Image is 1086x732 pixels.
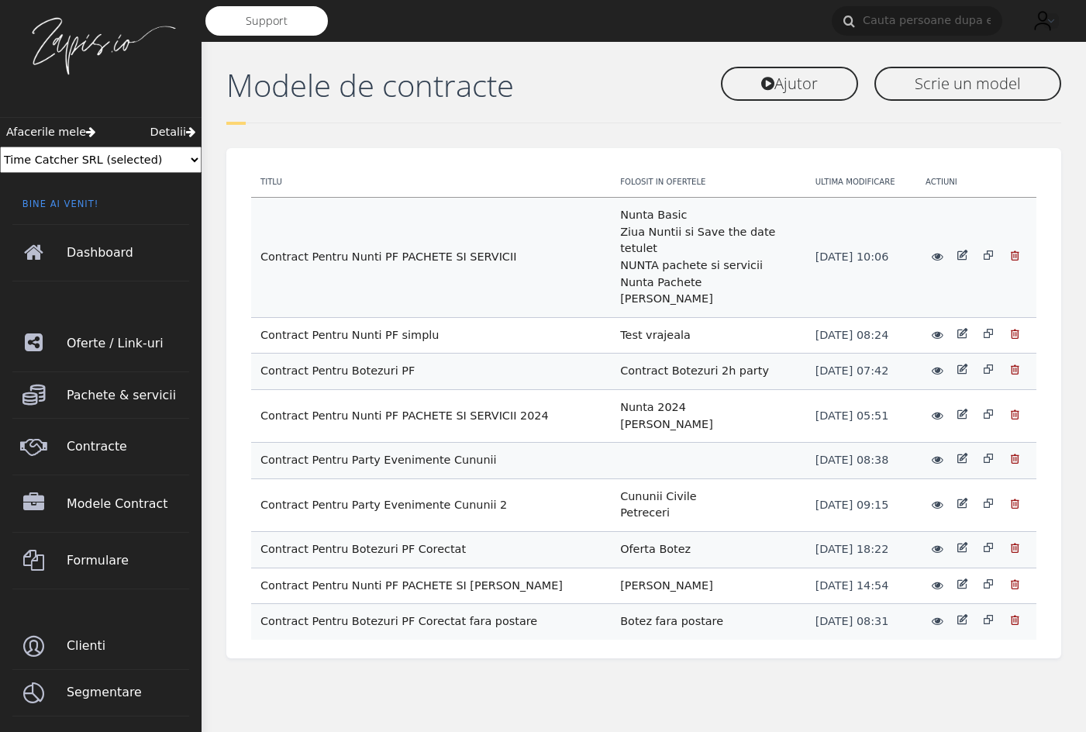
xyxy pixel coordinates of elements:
[620,615,723,627] a: Botez fara postare
[12,315,189,371] a: Oferte / Link-uri
[205,6,328,36] a: Support
[67,624,189,668] span: Clienti
[982,364,995,377] a: Copiaza/Cloneaza
[12,419,189,475] a: Contracte
[806,568,916,604] td: [DATE] 14:54
[982,250,995,263] a: Copiaza/Cloneaza
[932,454,943,466] a: Previzualizeaza
[932,579,943,592] a: Previzualizeaza
[932,543,943,555] a: Previzualizeaza
[260,364,415,377] a: Contract Pentru Botezuri PF
[957,543,969,555] a: Modifica
[260,250,516,263] a: Contract Pentru Nunti PF PACHETE SI SERVICII
[620,579,713,592] a: [PERSON_NAME]
[1008,329,1021,341] a: Sterge
[620,329,691,341] a: Test vrajeala
[620,490,697,502] a: Cununii Civile
[12,533,189,589] a: Formulare
[620,292,713,305] a: [PERSON_NAME]
[67,374,189,417] span: Pachete & servicii
[806,389,916,442] td: [DATE] 05:51
[260,454,497,466] a: Contract Pentru Party Evenimente Cununii
[620,209,687,221] a: Nunta Basic
[957,250,969,263] a: Modifica
[1008,615,1021,627] a: Sterge
[23,16,178,77] img: Zapis.io
[260,579,563,592] a: Contract Pentru Nunti PF PACHETE SI [PERSON_NAME]
[1008,543,1021,555] a: Sterge
[620,242,657,254] a: tetulet
[67,231,189,274] span: Dashboard
[620,364,769,377] a: Contract Botezuri 2h party
[982,454,995,466] a: Copiaza/Cloneaza
[6,124,95,141] a: Afacerile mele
[982,409,995,422] a: Copiaza/Cloneaza
[957,364,969,377] a: Modifica
[982,329,995,341] a: Copiaza/Cloneaza
[932,409,943,422] a: Previzualizeaza
[957,615,969,627] a: Modifica
[1027,5,1058,36] img: I feel cool today!
[67,425,189,468] span: Contracte
[620,259,763,271] a: NUNTA pachete si servicii
[806,167,916,198] th: Ultima modificare
[806,198,916,318] td: [DATE] 10:06
[12,198,189,223] span: Bine ai venit!
[932,329,943,341] a: Previzualizeaza
[1008,579,1021,592] a: Sterge
[260,409,549,422] a: Contract Pentru Nunti PF PACHETE SI SERVICII 2024
[620,506,670,519] a: Petreceri
[982,615,995,627] a: Copiaza/Cloneaza
[260,329,439,341] a: Contract Pentru Nunti PF simplu
[67,671,189,714] span: Segmentare
[932,250,943,263] a: Previzualizeaza
[806,532,916,568] td: [DATE] 18:22
[251,167,611,198] th: Titlu
[12,475,189,532] a: Modele Contract
[67,539,189,582] span: Formulare
[1008,454,1021,466] a: Sterge
[260,543,466,555] a: Contract Pentru Botezuri PF Corectat
[67,482,189,526] span: Modele Contract
[806,478,916,531] td: [DATE] 09:15
[1008,409,1021,422] a: Sterge
[957,499,969,511] a: Modifica
[916,167,1036,198] th: actiuni
[12,372,189,418] a: Pachete & servicii
[874,67,1061,101] a: Scrie un model
[832,6,1002,36] input: Cauta persoane dupa email
[260,615,537,627] a: Contract Pentru Botezuri PF Corectat fara postare
[620,276,702,288] a: Nunta Pachete
[806,443,916,479] td: [DATE] 08:38
[620,401,686,413] a: Nunta 2024
[611,167,805,198] th: Folosit in ofertele
[12,623,189,669] a: Clienti
[12,670,189,716] a: Segmentare
[620,226,775,238] a: Ziua Nuntii si Save the date
[957,329,969,341] a: Modifica
[806,604,916,640] td: [DATE] 08:31
[260,499,507,511] a: Contract Pentru Party Evenimente Cununii 2
[620,418,713,430] a: [PERSON_NAME]
[932,615,943,627] a: Previzualizeaza
[226,67,514,104] h1: Modele de contracte
[1008,250,1021,263] a: Sterge
[982,579,995,592] a: Copiaza/Cloneaza
[957,454,969,466] a: Modifica
[806,354,916,390] td: [DATE] 07:42
[67,322,189,365] span: Oferte / Link-uri
[721,67,858,101] a: Ajutor
[806,317,916,354] td: [DATE] 08:24
[1008,364,1021,377] a: Sterge
[620,543,691,555] a: Oferta Botez
[982,543,995,555] a: Copiaza/Cloneaza
[150,124,195,141] a: Detalii
[932,364,943,377] a: Previzualizeaza
[957,409,969,422] a: Modifica
[932,499,943,511] a: Previzualizeaza
[957,579,969,592] a: Modifica
[982,499,995,511] a: Copiaza/Cloneaza
[1008,499,1021,511] a: Sterge
[12,225,189,281] a: Dashboard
